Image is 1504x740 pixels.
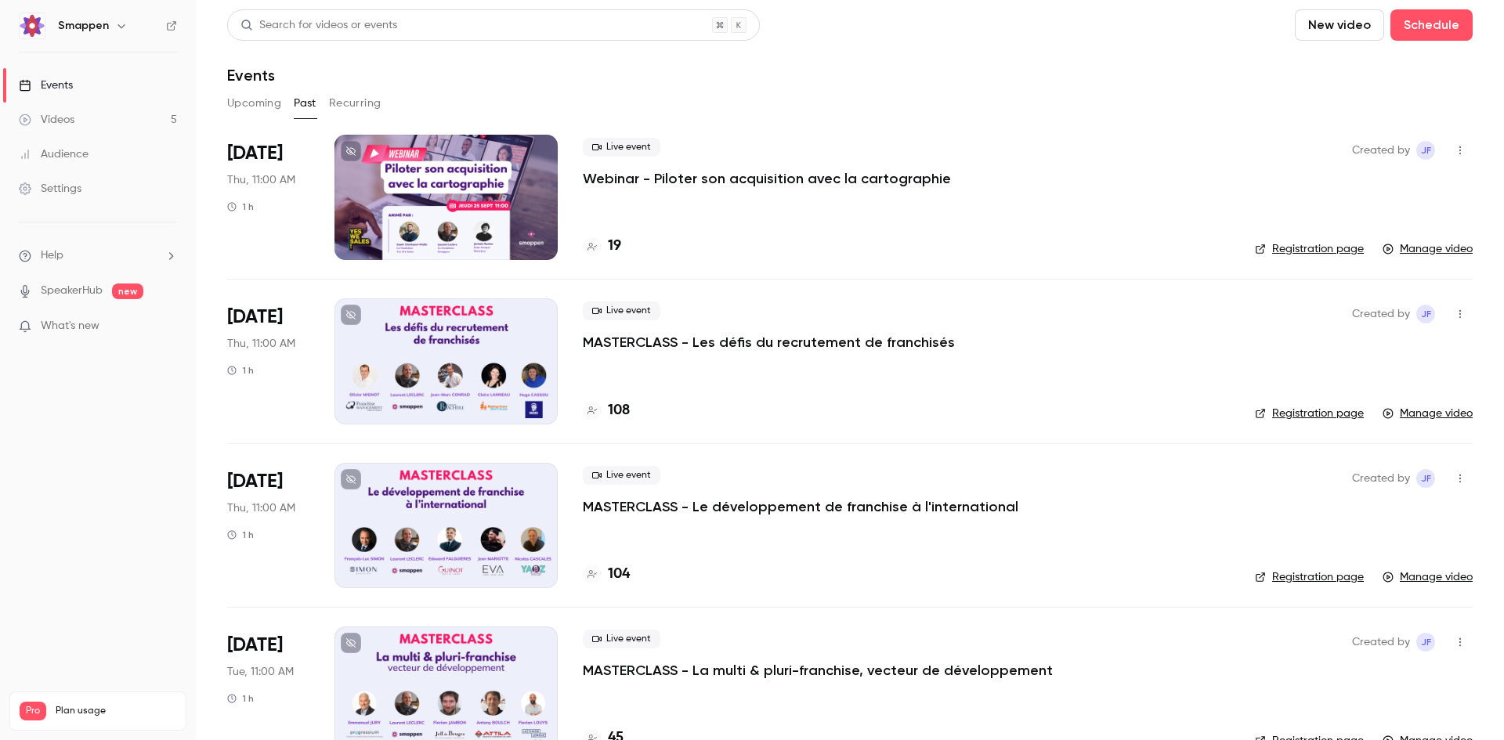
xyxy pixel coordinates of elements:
div: Sep 11 Thu, 11:00 AM (Europe/Paris) [227,298,309,424]
button: New video [1295,9,1384,41]
iframe: Noticeable Trigger [158,319,177,334]
div: Jun 19 Thu, 11:00 AM (Europe/Paris) [227,463,309,588]
div: Sep 25 Thu, 11:00 AM (Europe/Paris) [227,135,309,260]
span: Created by [1352,469,1410,488]
a: MASTERCLASS - Les défis du recrutement de franchisés [583,333,955,352]
span: Tue, 11:00 AM [227,664,294,680]
span: [DATE] [227,141,283,166]
span: Created by [1352,141,1410,160]
li: help-dropdown-opener [19,247,177,264]
span: Live event [583,138,660,157]
span: Julie FAVRE [1416,141,1435,160]
span: [DATE] [227,633,283,658]
div: 1 h [227,529,254,541]
span: What's new [41,318,99,334]
div: 1 h [227,692,254,705]
span: JF [1421,141,1431,160]
span: Thu, 11:00 AM [227,172,295,188]
a: 104 [583,564,630,585]
a: MASTERCLASS - La multi & pluri-franchise, vecteur de développement [583,661,1053,680]
span: Live event [583,630,660,648]
h4: 19 [608,236,621,257]
a: Webinar - Piloter son acquisition avec la cartographie [583,169,951,188]
div: Search for videos or events [240,17,397,34]
span: [DATE] [227,469,283,494]
span: Julie FAVRE [1416,469,1435,488]
a: Registration page [1255,569,1364,585]
span: Live event [583,301,660,320]
div: Events [19,78,73,93]
span: Julie FAVRE [1416,305,1435,323]
a: 108 [583,400,630,421]
span: JF [1421,469,1431,488]
div: 1 h [227,364,254,377]
h4: 108 [608,400,630,421]
a: SpeakerHub [41,283,103,299]
a: MASTERCLASS - Le développement de franchise à l'international [583,497,1018,516]
span: JF [1421,305,1431,323]
span: Created by [1352,633,1410,652]
a: Manage video [1383,569,1473,585]
a: Registration page [1255,406,1364,421]
a: Registration page [1255,241,1364,257]
span: JF [1421,633,1431,652]
h6: Smappen [58,18,109,34]
button: Past [294,91,316,116]
a: 19 [583,236,621,257]
a: Manage video [1383,406,1473,421]
span: Pro [20,702,46,720]
span: Julie FAVRE [1416,633,1435,652]
button: Upcoming [227,91,281,116]
button: Schedule [1390,9,1473,41]
button: Recurring [329,91,381,116]
div: Settings [19,181,81,197]
a: Manage video [1383,241,1473,257]
span: Thu, 11:00 AM [227,500,295,516]
h1: Events [227,66,275,85]
h4: 104 [608,564,630,585]
span: [DATE] [227,305,283,330]
div: 1 h [227,200,254,213]
span: Thu, 11:00 AM [227,336,295,352]
div: Audience [19,146,89,162]
span: Help [41,247,63,264]
div: Videos [19,112,74,128]
span: Created by [1352,305,1410,323]
span: Live event [583,466,660,485]
img: Smappen [20,13,45,38]
span: new [112,283,143,299]
span: Plan usage [56,705,176,717]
